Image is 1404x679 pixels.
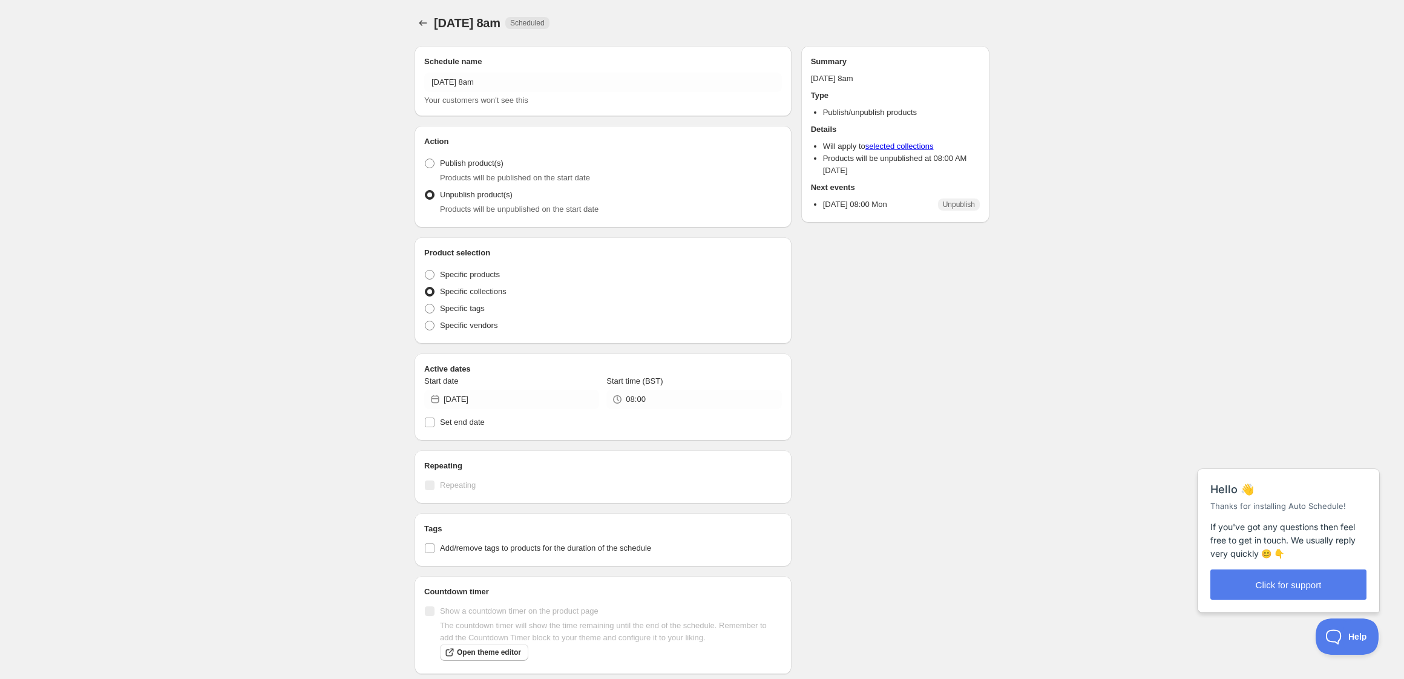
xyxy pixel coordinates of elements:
h2: Action [424,136,782,148]
span: Specific tags [440,304,485,313]
iframe: Help Scout Beacon - Open [1316,618,1380,655]
button: Schedules [415,15,431,31]
h2: Details [811,123,980,136]
span: Repeating [440,481,476,490]
span: Set end date [440,418,485,427]
span: Add/remove tags to products for the duration of the schedule [440,543,651,553]
h2: Repeating [424,460,782,472]
span: Unpublish [943,200,975,209]
h2: Next events [811,182,980,194]
p: [DATE] 8am [811,73,980,85]
li: Will apply to [823,140,980,153]
span: Products will be unpublished on the start date [440,205,599,214]
li: Publish/unpublish products [823,107,980,119]
span: Scheduled [510,18,545,28]
li: Products will be unpublished at 08:00 AM [DATE] [823,153,980,177]
h2: Tags [424,523,782,535]
h2: Type [811,90,980,102]
span: [DATE] 8am [434,16,500,30]
span: Your customers won't see this [424,96,528,105]
p: [DATE] 08:00 Mon [823,198,887,211]
span: Start time (BST) [606,376,663,385]
h2: Summary [811,56,980,68]
span: Start date [424,376,458,385]
span: Specific collections [440,287,507,296]
a: Open theme editor [440,644,528,661]
iframe: Help Scout Beacon - Messages and Notifications [1192,439,1386,618]
h2: Countdown timer [424,586,782,598]
h2: Product selection [424,247,782,259]
span: Show a countdown timer on the product page [440,606,599,615]
a: selected collections [865,142,934,151]
p: The countdown timer will show the time remaining until the end of the schedule. Remember to add t... [440,620,782,644]
span: Open theme editor [457,648,521,657]
h2: Active dates [424,363,782,375]
span: Unpublish product(s) [440,190,513,199]
h2: Schedule name [424,56,782,68]
span: Specific vendors [440,321,497,330]
span: Specific products [440,270,500,279]
span: Publish product(s) [440,159,504,168]
span: Products will be published on the start date [440,173,590,182]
